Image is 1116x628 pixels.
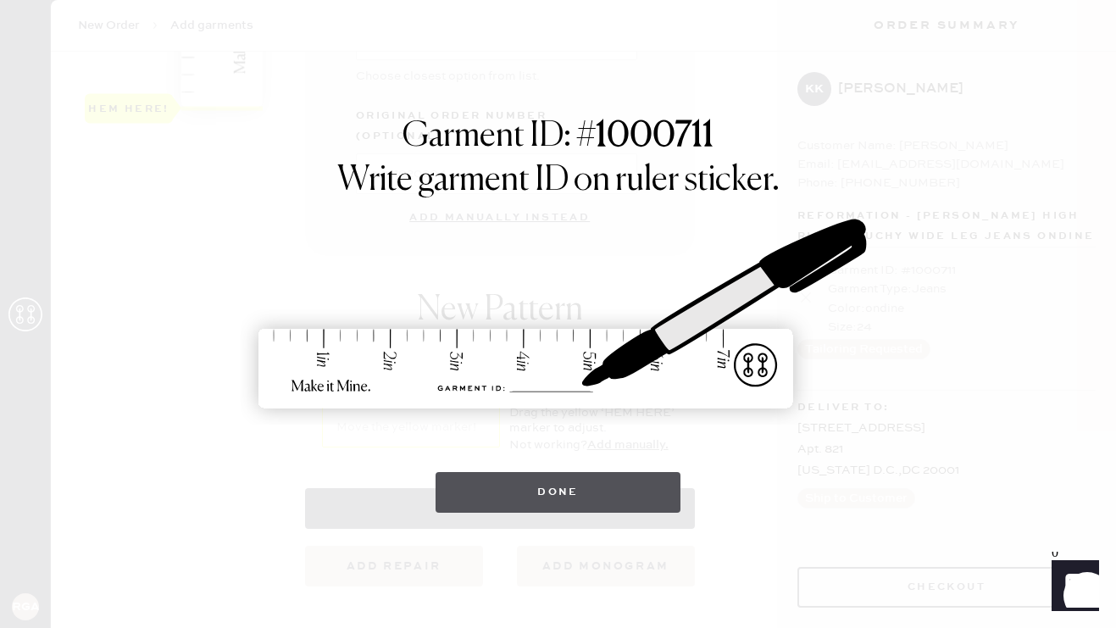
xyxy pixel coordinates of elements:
h1: Garment ID: # [403,116,713,160]
strong: 1000711 [596,119,713,153]
h1: Write garment ID on ruler sticker. [337,160,780,201]
img: ruler-sticker-sharpie.svg [241,175,876,455]
button: Done [436,472,680,513]
iframe: Front Chat [1035,552,1108,625]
